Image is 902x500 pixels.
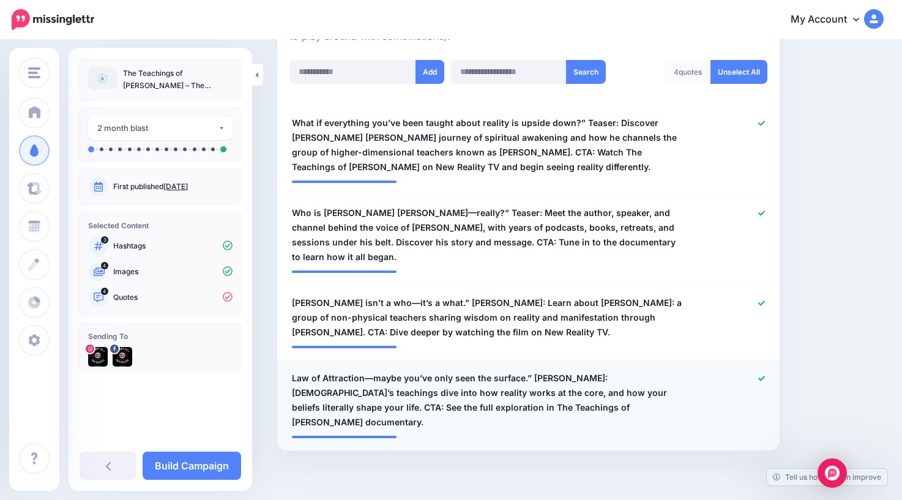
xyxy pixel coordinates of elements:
[113,292,233,303] p: Quotes
[101,236,108,244] span: 3
[710,60,767,84] a: Unselect All
[28,67,40,78] img: menu.png
[101,288,108,295] span: 4
[123,67,233,92] p: The Teachings of [PERSON_NAME] – The Documentary – New Reality TV
[292,436,397,438] div: The rank for this quote based on keywords and relevance.
[88,347,108,367] img: 472449953_1281368356257536_7554451743400192894_n-bsa151736.jpg
[778,5,884,35] a: My Account
[292,181,397,183] div: The rank for this quote based on keywords and relevance.
[163,182,188,191] a: [DATE]
[292,206,683,264] span: Who is [PERSON_NAME] [PERSON_NAME]—really?” Teaser: Meet the author, speaker, and channel behind ...
[88,332,233,341] h4: Sending To
[566,60,606,84] button: Search
[113,241,233,252] p: Hashtags
[674,67,679,76] span: 4
[292,371,683,430] span: Law of Attraction—maybe you’ve only seen the surface.” [PERSON_NAME]: [DEMOGRAPHIC_DATA]’s teachi...
[292,271,397,273] div: The rank for this quote based on keywords and relevance.
[292,116,683,174] span: What if everything you’ve been taught about reality is upside down?” Teaser: Discover [PERSON_NAM...
[97,121,218,135] div: 2 month blast
[292,296,683,340] span: [PERSON_NAME] isn’t a who—it’s a what.” [PERSON_NAME]: Learn about [PERSON_NAME]: a group of non-...
[818,458,847,488] div: Open Intercom Messenger
[665,60,711,84] div: quotes
[101,262,108,269] span: 4
[88,221,233,230] h4: Selected Content
[12,9,94,30] img: Missinglettr
[292,346,397,348] div: The rank for this quote based on keywords and relevance.
[113,266,233,277] p: Images
[767,469,887,485] a: Tell us how we can improve
[113,181,233,192] p: First published
[416,60,444,84] button: Add
[88,67,117,89] img: article-default-image-icon.png
[113,347,132,367] img: 472753704_10160185472851537_7242961054534619338_n-bsa151758.jpg
[88,116,233,140] button: 2 month blast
